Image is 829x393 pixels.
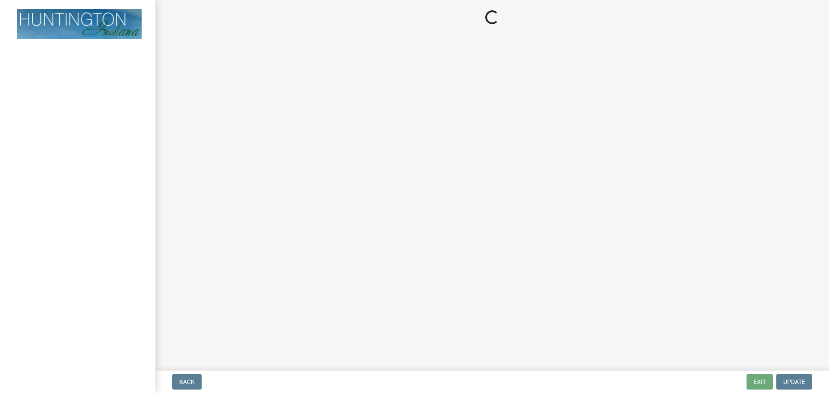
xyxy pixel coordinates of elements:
span: Back [179,378,195,385]
img: Huntington County, Indiana [17,9,142,39]
button: Exit [747,374,773,390]
span: Update [783,378,805,385]
button: Back [172,374,202,390]
button: Update [776,374,812,390]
